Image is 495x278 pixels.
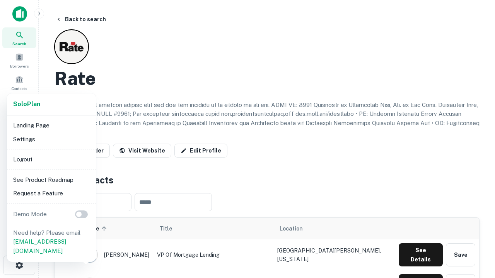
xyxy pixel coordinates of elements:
p: Need help? Please email [13,228,90,256]
li: Request a Feature [10,186,93,200]
p: Demo Mode [10,210,50,219]
iframe: Chat Widget [456,192,495,229]
li: Landing Page [10,119,93,132]
strong: Solo Plan [13,100,40,108]
li: Logout [10,153,93,166]
a: SoloPlan [13,100,40,109]
li: See Product Roadmap [10,173,93,187]
a: [EMAIL_ADDRESS][DOMAIN_NAME] [13,238,66,254]
li: Settings [10,132,93,146]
